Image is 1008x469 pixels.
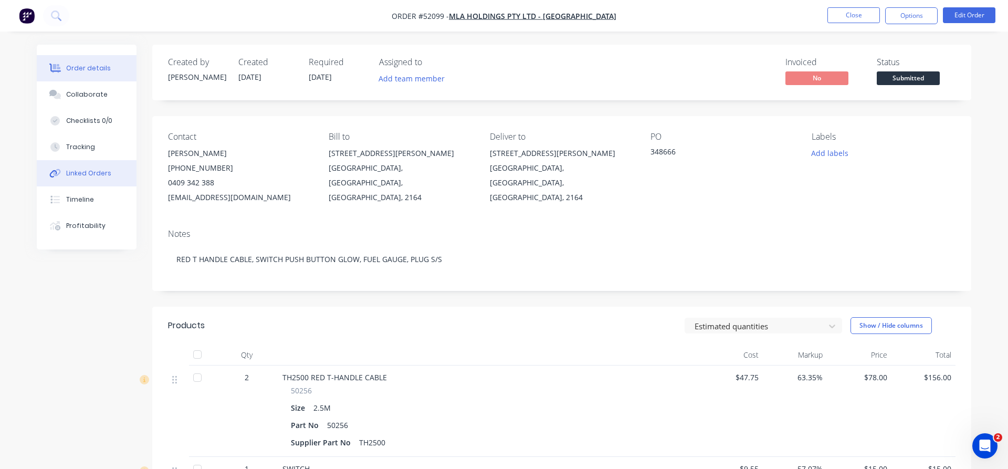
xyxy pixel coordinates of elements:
[309,57,366,67] div: Required
[66,169,111,178] div: Linked Orders
[355,435,390,450] div: TH2500
[168,57,226,67] div: Created by
[877,71,940,87] button: Submitted
[891,345,956,366] div: Total
[763,345,827,366] div: Markup
[66,195,94,204] div: Timeline
[168,132,312,142] div: Contact
[168,190,312,205] div: [EMAIL_ADDRESS][DOMAIN_NAME]
[245,372,249,383] span: 2
[37,81,136,108] button: Collaborate
[238,72,261,82] span: [DATE]
[215,345,278,366] div: Qty
[37,213,136,239] button: Profitability
[168,243,955,275] div: RED T HANDLE CABLE, SWITCH PUSH BUTTON GLOW, FUEL GAUGE, PLUG S/S
[805,146,854,160] button: Add labels
[943,7,995,23] button: Edit Order
[329,161,472,205] div: [GEOGRAPHIC_DATA], [GEOGRAPHIC_DATA], [GEOGRAPHIC_DATA], 2164
[168,175,312,190] div: 0409 342 388
[37,55,136,81] button: Order details
[291,385,312,396] span: 50256
[238,57,296,67] div: Created
[66,142,95,152] div: Tracking
[37,160,136,186] button: Linked Orders
[329,132,472,142] div: Bill to
[650,132,794,142] div: PO
[329,146,472,205] div: [STREET_ADDRESS][PERSON_NAME][GEOGRAPHIC_DATA], [GEOGRAPHIC_DATA], [GEOGRAPHIC_DATA], 2164
[66,90,108,99] div: Collaborate
[850,317,932,334] button: Show / Hide columns
[323,418,352,433] div: 50256
[379,71,450,86] button: Add team member
[490,146,634,205] div: [STREET_ADDRESS][PERSON_NAME][GEOGRAPHIC_DATA], [GEOGRAPHIC_DATA], [GEOGRAPHIC_DATA], 2164
[994,433,1002,442] span: 2
[379,57,484,67] div: Assigned to
[19,8,35,24] img: Factory
[812,132,955,142] div: Labels
[168,161,312,175] div: [PHONE_NUMBER]
[785,57,864,67] div: Invoiced
[831,372,887,383] span: $78.00
[392,11,449,21] span: Order #52099 -
[767,372,823,383] span: 63.35%
[291,400,309,415] div: Size
[885,7,938,24] button: Options
[66,64,111,73] div: Order details
[490,132,634,142] div: Deliver to
[37,186,136,213] button: Timeline
[650,146,782,161] div: 348666
[168,319,205,332] div: Products
[449,11,616,21] a: MLA HOLDINGS PTY LTD - [GEOGRAPHIC_DATA]
[698,345,763,366] div: Cost
[282,372,387,382] span: TH2500 RED T-HANDLE CABLE
[309,72,332,82] span: [DATE]
[309,400,335,415] div: 2.5M
[896,372,952,383] span: $156.00
[291,418,323,433] div: Part No
[877,71,940,85] span: Submitted
[291,435,355,450] div: Supplier Part No
[168,146,312,161] div: [PERSON_NAME]
[66,116,112,126] div: Checklists 0/0
[168,71,226,82] div: [PERSON_NAME]
[827,7,880,23] button: Close
[37,108,136,134] button: Checklists 0/0
[66,221,106,231] div: Profitability
[785,71,848,85] span: No
[827,345,891,366] div: Price
[490,146,634,161] div: [STREET_ADDRESS][PERSON_NAME]
[168,229,955,239] div: Notes
[373,71,450,86] button: Add team member
[329,146,472,161] div: [STREET_ADDRESS][PERSON_NAME]
[702,372,759,383] span: $47.75
[877,57,955,67] div: Status
[490,161,634,205] div: [GEOGRAPHIC_DATA], [GEOGRAPHIC_DATA], [GEOGRAPHIC_DATA], 2164
[168,146,312,205] div: [PERSON_NAME][PHONE_NUMBER]0409 342 388[EMAIL_ADDRESS][DOMAIN_NAME]
[37,134,136,160] button: Tracking
[972,433,997,458] iframe: Intercom live chat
